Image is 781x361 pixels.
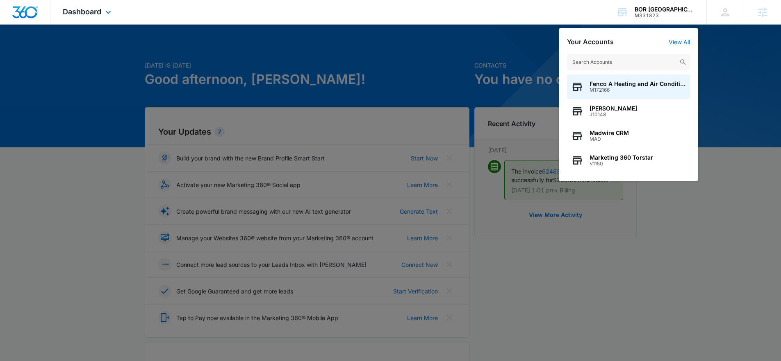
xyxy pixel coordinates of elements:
div: account id [635,13,694,18]
span: Marketing 360 Torstar [590,154,653,161]
input: Search Accounts [567,54,690,70]
h2: Your Accounts [567,38,614,46]
span: MAD [590,136,629,142]
span: Fenco A Heating and Air Conditioning [590,81,686,87]
span: V1150 [590,161,653,167]
button: Madwire CRMMAD [567,124,690,148]
span: M172166 [590,87,686,93]
button: Fenco A Heating and Air ConditioningM172166 [567,74,690,99]
div: account name [635,6,694,13]
span: [PERSON_NAME] [590,105,637,112]
span: J10148 [590,112,637,117]
a: View All [669,38,690,45]
button: Marketing 360 TorstarV1150 [567,148,690,173]
button: [PERSON_NAME]J10148 [567,99,690,124]
span: Dashboard [63,7,101,16]
span: Madwire CRM [590,130,629,136]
